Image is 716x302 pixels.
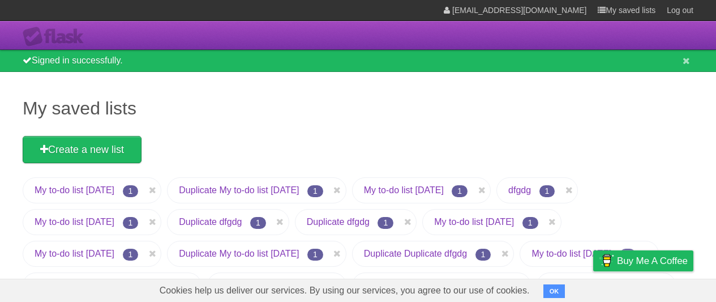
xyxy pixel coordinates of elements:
[179,185,299,195] a: Duplicate My to-do list [DATE]
[250,217,266,229] span: 1
[35,185,114,195] a: My to-do list [DATE]
[522,217,538,229] span: 1
[364,185,444,195] a: My to-do list [DATE]
[539,185,555,197] span: 1
[179,217,242,227] a: Duplicate dfgdg
[123,249,139,261] span: 1
[23,136,142,163] a: Create a new list
[364,249,467,258] a: Duplicate Duplicate dfgdg
[35,249,114,258] a: My to-do list [DATE]
[593,250,693,271] a: Buy me a coffee
[452,185,468,197] span: 1
[148,279,541,302] span: Cookies help us deliver our services. By using our services, you agree to our use of cookies.
[307,217,370,227] a: Duplicate dfgdg
[179,249,299,258] a: Duplicate My to-do list [DATE]
[475,249,491,261] span: 1
[617,251,688,271] span: Buy me a coffee
[123,185,139,197] span: 1
[35,217,114,227] a: My to-do list [DATE]
[307,185,323,197] span: 1
[620,249,636,261] span: 1
[434,217,514,227] a: My to-do list [DATE]
[508,185,531,195] a: dfgdg
[123,217,139,229] span: 1
[599,251,614,270] img: Buy me a coffee
[531,249,611,258] a: My to-do list [DATE]
[307,249,323,261] span: 1
[378,217,393,229] span: 1
[543,284,565,298] button: OK
[23,27,91,47] div: Flask
[23,95,693,122] h1: My saved lists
